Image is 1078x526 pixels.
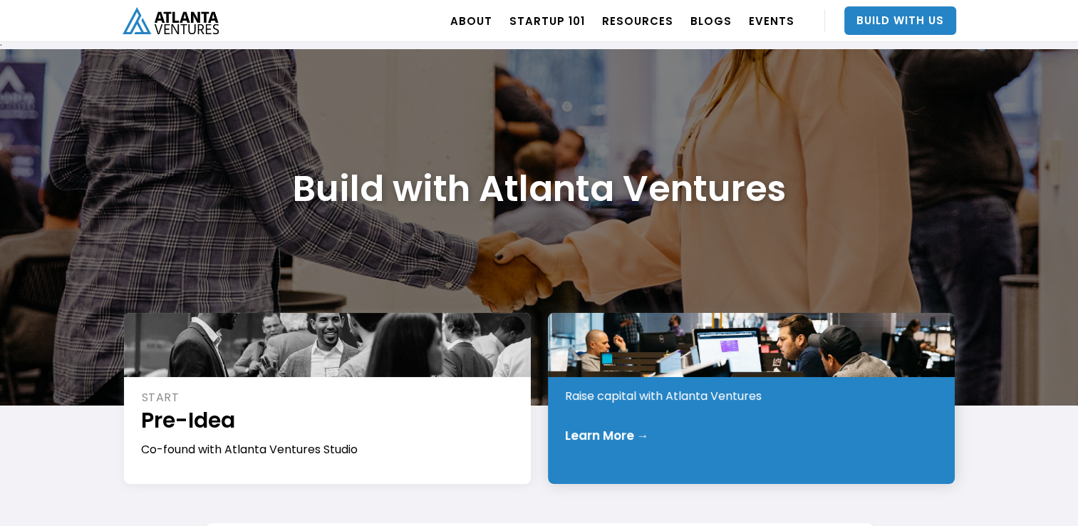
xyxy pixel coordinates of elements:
[548,313,955,484] a: INVESTEarly StageRaise capital with Atlanta VenturesLearn More →
[509,1,585,41] a: Startup 101
[565,428,649,443] div: Learn More →
[293,167,786,210] h1: Build with Atlanta Ventures
[141,406,515,435] h1: Pre-Idea
[844,6,956,35] a: Build With Us
[565,388,939,404] div: Raise capital with Atlanta Ventures
[565,352,939,381] h1: Early Stage
[124,313,531,484] a: STARTPre-IdeaCo-found with Atlanta Ventures Studio
[141,442,515,458] div: Co-found with Atlanta Ventures Studio
[142,390,515,406] div: START
[690,1,732,41] a: BLOGS
[450,1,492,41] a: ABOUT
[602,1,673,41] a: RESOURCES
[749,1,794,41] a: EVENTS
